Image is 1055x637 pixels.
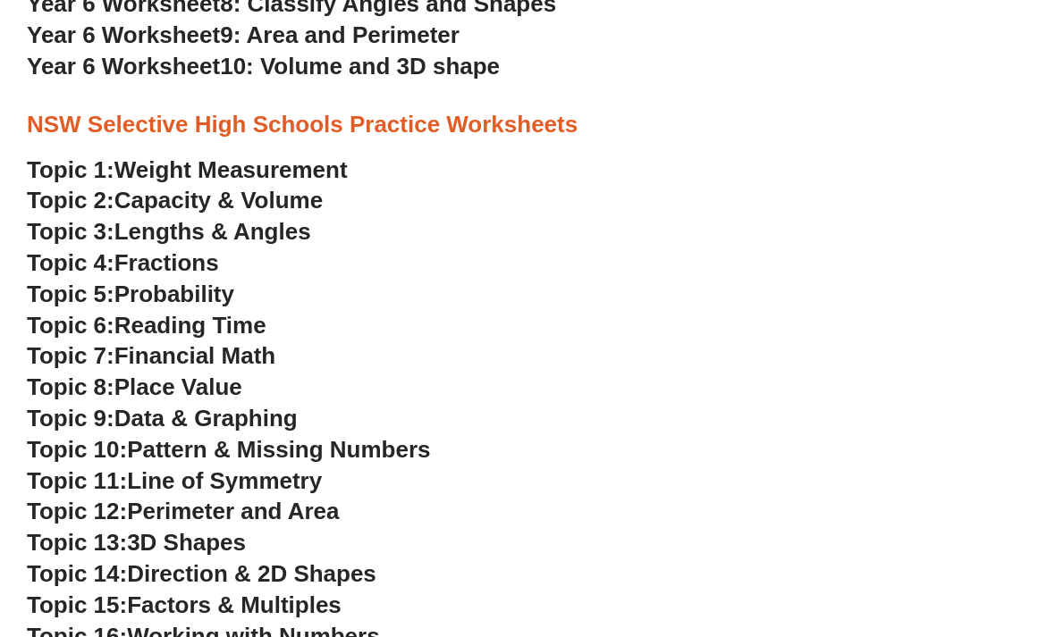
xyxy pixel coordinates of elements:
span: Topic 14: [27,561,127,588]
span: Year 6 Worksheet [27,22,220,49]
a: Topic 2:Capacity & Volume [27,188,323,214]
span: Lengths & Angles [114,219,311,246]
span: Fractions [114,250,219,277]
span: Topic 7: [27,343,114,370]
span: 10: Volume and 3D shape [220,54,500,80]
h3: NSW Selective High Schools Practice Worksheets [27,111,1028,141]
span: Topic 9: [27,406,114,432]
a: Topic 11:Line of Symmetry [27,468,322,495]
iframe: Chat Widget [966,551,1055,637]
a: Year 6 Worksheet9: Area and Perimeter [27,22,460,49]
a: Topic 1:Weight Measurement [27,157,348,184]
span: Topic 11: [27,468,127,495]
a: Topic 8:Place Value [27,374,242,401]
span: Line of Symmetry [127,468,322,495]
span: Perimeter and Area [127,499,339,525]
span: Pattern & Missing Numbers [127,437,430,464]
a: Topic 5:Probability [27,281,234,308]
a: Topic 12:Perimeter and Area [27,499,339,525]
a: Topic 7:Financial Math [27,343,275,370]
span: Topic 13: [27,530,127,557]
span: Year 6 Worksheet [27,54,220,80]
span: Topic 5: [27,281,114,308]
span: 9: Area and Perimeter [220,22,460,49]
span: Factors & Multiples [127,592,342,619]
a: Topic 10:Pattern & Missing Numbers [27,437,430,464]
span: Topic 6: [27,313,114,339]
a: Topic 14:Direction & 2D Shapes [27,561,376,588]
a: Topic 3:Lengths & Angles [27,219,311,246]
span: 3D Shapes [127,530,246,557]
span: Topic 3: [27,219,114,246]
span: Reading Time [114,313,266,339]
span: Probability [114,281,234,308]
a: Topic 13:3D Shapes [27,530,246,557]
span: Topic 2: [27,188,114,214]
a: Topic 6:Reading Time [27,313,266,339]
span: Topic 15: [27,592,127,619]
a: Topic 15:Factors & Multiples [27,592,342,619]
span: Direction & 2D Shapes [127,561,376,588]
span: Topic 4: [27,250,114,277]
a: Year 6 Worksheet10: Volume and 3D shape [27,54,500,80]
span: Capacity & Volume [114,188,323,214]
span: Financial Math [114,343,275,370]
span: Data & Graphing [114,406,298,432]
span: Topic 10: [27,437,127,464]
span: Weight Measurement [114,157,348,184]
span: Topic 12: [27,499,127,525]
span: Topic 1: [27,157,114,184]
span: Place Value [114,374,242,401]
span: Topic 8: [27,374,114,401]
a: Topic 4:Fractions [27,250,219,277]
a: Topic 9:Data & Graphing [27,406,298,432]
